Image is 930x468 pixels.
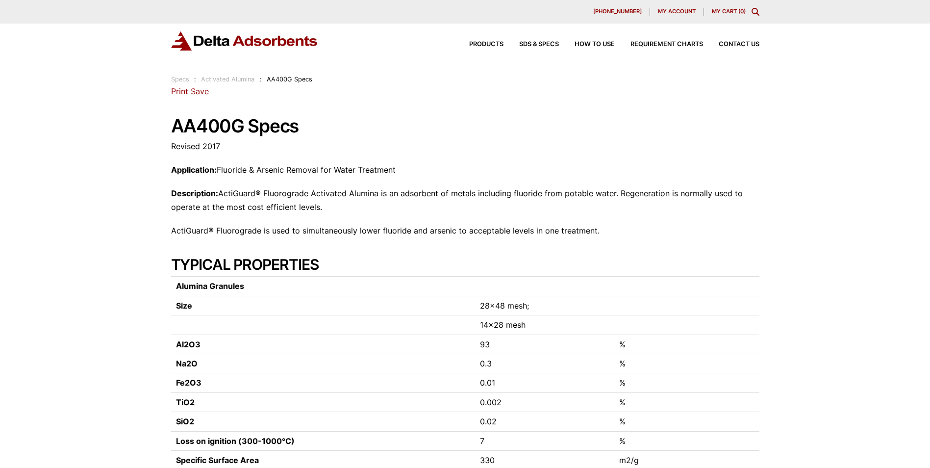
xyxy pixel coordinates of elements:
[650,8,704,16] a: My account
[171,76,189,83] a: Specs
[475,392,614,412] td: 0.002
[614,373,759,392] td: %
[171,224,759,237] p: ActiGuard® Fluorograde is used to simultaneously lower fluoride and arsenic to acceptable levels ...
[712,8,746,15] a: My Cart (0)
[453,41,503,48] a: Products
[267,76,312,83] span: AA400G Specs
[615,41,703,48] a: Requirement Charts
[171,188,218,198] strong: Description:
[176,436,295,446] strong: Loss on ignition (300-1000°C)
[719,41,759,48] span: Contact Us
[201,76,254,83] a: Activated Alumina
[191,86,209,96] a: Save
[503,41,559,48] a: SDS & SPECS
[171,31,318,51] img: Delta Adsorbents
[176,416,194,426] strong: SiO2
[575,41,615,48] span: How to Use
[703,41,759,48] a: Contact Us
[171,86,188,96] a: Print
[475,431,614,450] td: 7
[469,41,503,48] span: Products
[176,378,201,388] strong: Fe2O3
[475,315,614,335] td: 14×28 mesh
[614,354,759,373] td: %
[475,354,614,373] td: 0.3
[176,339,201,349] strong: Al2O3
[740,8,744,15] span: 0
[171,187,759,213] p: ActiGuard® Fluorograde Activated Alumina is an adsorbent of metals including fluoride from potabl...
[614,431,759,450] td: %
[171,165,217,175] strong: Application:
[614,412,759,431] td: %
[171,163,759,177] p: Fluoride & Arsenic Removal for Water Treatment
[176,359,198,368] strong: Na2O
[194,76,196,83] span: :
[176,397,195,407] strong: TiO2
[519,41,559,48] span: SDS & SPECS
[614,392,759,412] td: %
[559,41,615,48] a: How to Use
[630,41,703,48] span: Requirement Charts
[176,281,244,291] strong: Alumina Granules
[585,8,650,16] a: [PHONE_NUMBER]
[171,256,759,273] h2: TYPICAL PROPERTIES
[658,9,696,14] span: My account
[260,76,262,83] span: :
[176,301,192,311] strong: Size
[475,412,614,431] td: 0.02
[593,9,642,14] span: [PHONE_NUMBER]
[475,296,614,315] td: 28×48 mesh;
[176,455,259,465] b: Specific Surface Area
[475,335,614,354] td: 93
[171,116,759,136] h1: AA400G Specs
[475,373,614,392] td: 0.01
[614,335,759,354] td: %
[752,8,759,16] div: Toggle Modal Content
[171,140,759,153] p: Revised 2017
